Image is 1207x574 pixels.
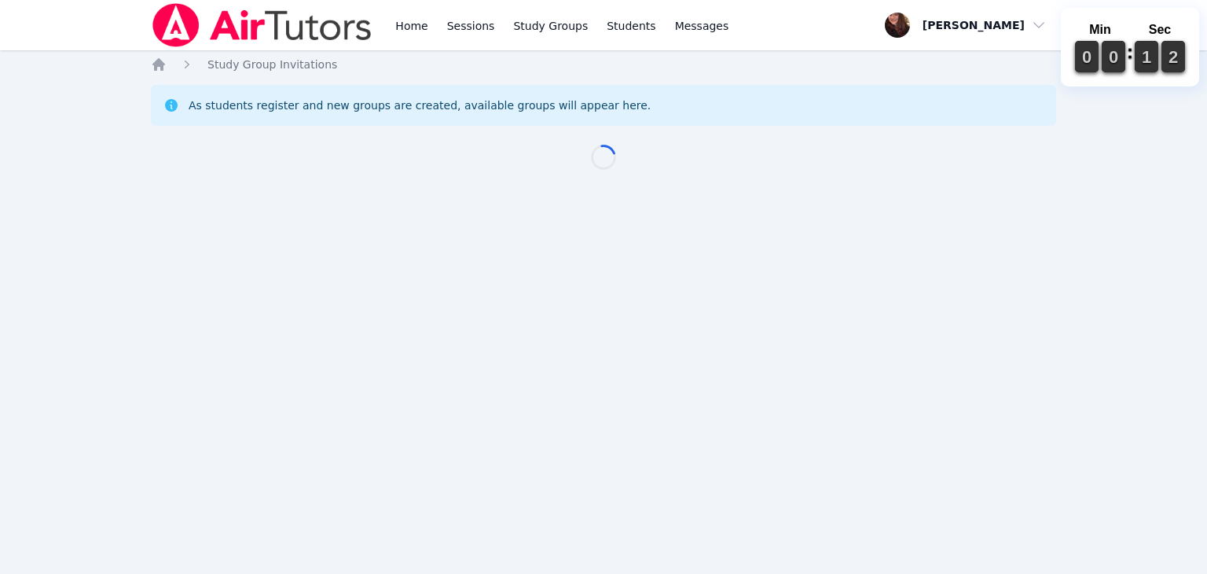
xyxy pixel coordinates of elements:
[207,57,337,72] a: Study Group Invitations
[207,58,337,71] span: Study Group Invitations
[675,18,729,34] span: Messages
[151,3,373,47] img: Air Tutors
[151,57,1056,72] nav: Breadcrumb
[189,98,651,113] div: As students register and new groups are created, available groups will appear here.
